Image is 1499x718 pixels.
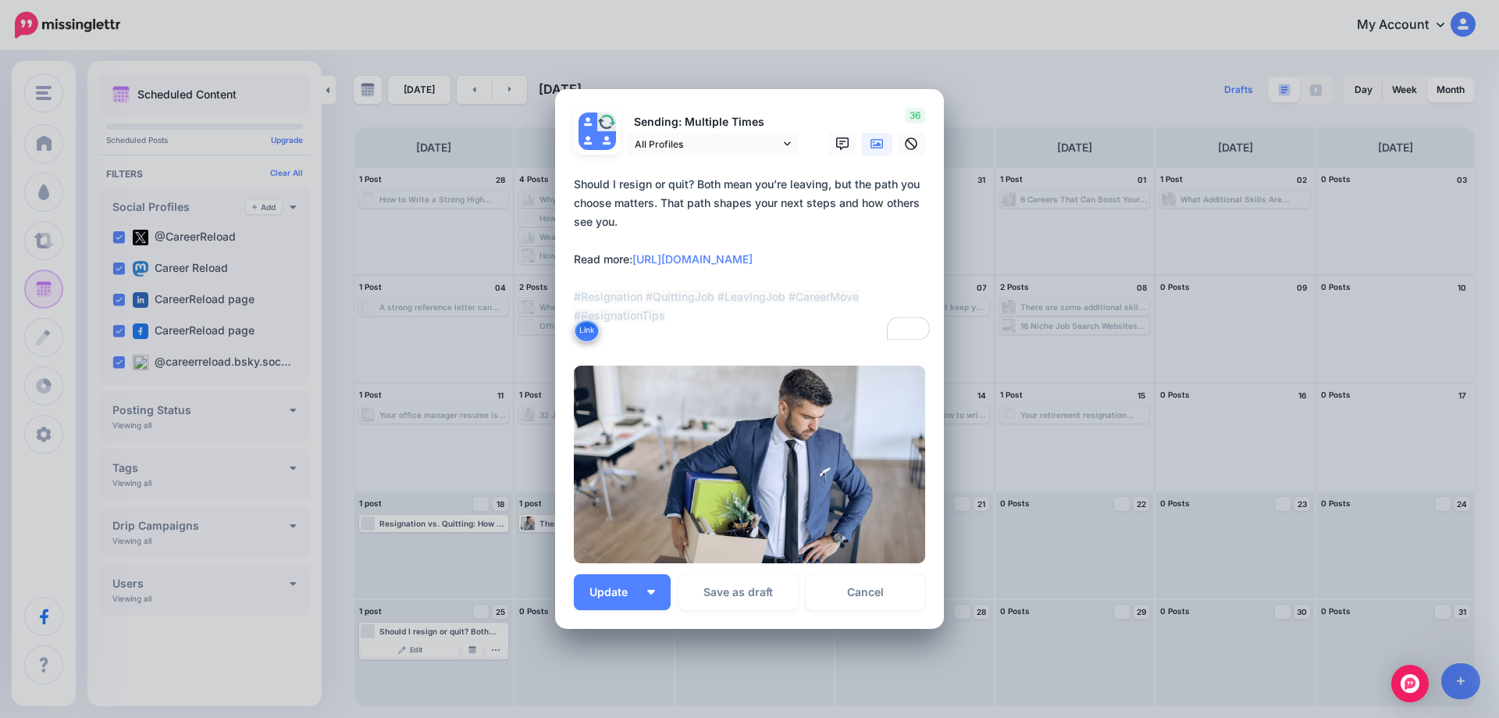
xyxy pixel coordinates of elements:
button: Link [574,319,600,342]
img: user_default_image.png [597,131,616,150]
span: All Profiles [635,136,780,152]
a: Cancel [806,574,925,610]
img: 294325650_939078050313248_9003369330653232731_n-bsa128223.jpg [597,113,616,131]
button: Save as draft [678,574,798,610]
img: 3KQY2HGHHP6AGEO7X2L79388X0UWY0NK.jpg [574,366,925,563]
span: Update [589,587,639,598]
button: Update [574,574,671,610]
img: arrow-down-white.png [647,590,655,595]
img: user_default_image.png [579,113,597,131]
span: 36 [905,108,925,123]
img: user_default_image.png [579,131,597,150]
p: Sending: Multiple Times [627,113,799,131]
textarea: To enrich screen reader interactions, please activate Accessibility in Grammarly extension settings [574,175,933,344]
a: All Profiles [627,133,799,155]
div: Should I resign or quit? Both mean you’re leaving, but the path you choose matters. That path sha... [574,175,933,325]
div: Open Intercom Messenger [1391,665,1429,702]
